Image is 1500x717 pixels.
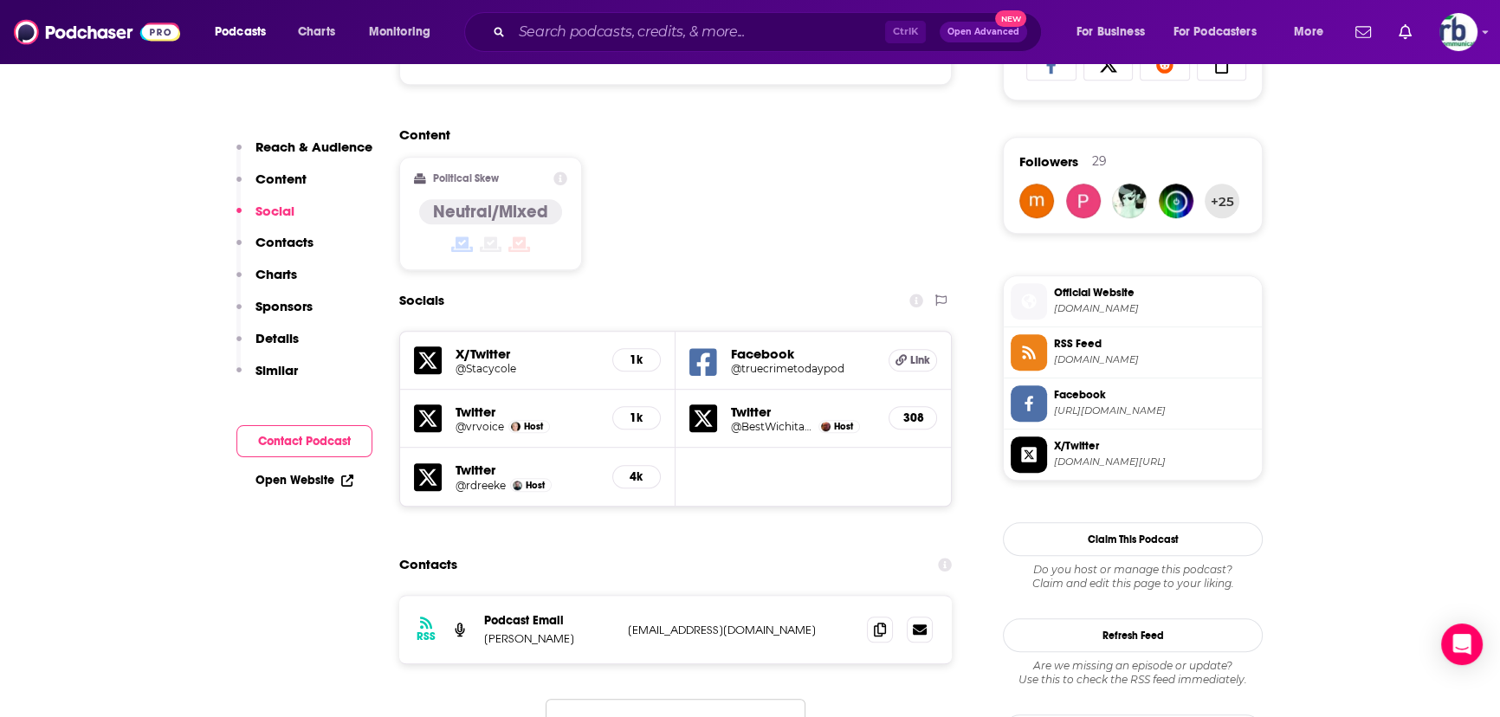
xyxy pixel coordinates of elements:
a: Link [889,349,937,371]
h5: 1k [627,410,646,425]
p: [PERSON_NAME] [484,631,614,646]
a: Show notifications dropdown [1392,17,1419,47]
button: Show profile menu [1439,13,1477,51]
button: open menu [203,18,288,46]
a: @vrvoice [456,420,504,433]
a: @rdreeke [456,479,506,492]
h5: 308 [903,410,922,425]
p: Podcast Email [484,613,614,628]
p: Content [255,171,307,187]
span: Logged in as johannarb [1439,13,1477,51]
span: X/Twitter [1054,438,1255,454]
span: Podcasts [215,20,266,44]
img: Tony Brueski [821,422,831,431]
input: Search podcasts, credits, & more... [512,18,885,46]
span: Host [526,480,545,491]
span: For Business [1077,20,1145,44]
button: Open AdvancedNew [940,22,1027,42]
p: [EMAIL_ADDRESS][DOMAIN_NAME] [628,623,853,637]
span: Official Website [1054,285,1255,300]
button: Refresh Feed [1003,618,1263,652]
a: Facebook[URL][DOMAIN_NAME] [1011,385,1255,422]
button: Reach & Audience [236,139,372,171]
span: Open Advanced [947,28,1019,36]
span: Ctrl K [885,21,926,43]
a: Official Website[DOMAIN_NAME] [1011,283,1255,320]
h2: Contacts [399,548,457,581]
a: Charts [287,18,346,46]
h5: Twitter [456,404,598,420]
span: audioboom.com [1054,353,1255,366]
span: Monitoring [369,20,430,44]
p: Charts [255,266,297,282]
p: Social [255,203,294,219]
span: More [1294,20,1323,44]
h5: @truecrimetodaypod [731,362,875,375]
h3: RSS [417,630,436,643]
h5: Twitter [456,462,598,478]
button: Details [236,330,299,362]
div: Claim and edit this page to your liking. [1003,563,1263,591]
button: Content [236,171,307,203]
a: Show notifications dropdown [1348,17,1378,47]
h5: X/Twitter [456,346,598,362]
img: Kiwivet [1066,184,1101,218]
h5: Twitter [731,404,875,420]
a: @Stacycole [456,362,598,375]
a: RSS Feed[DOMAIN_NAME] [1011,334,1255,371]
div: Open Intercom Messenger [1441,623,1483,665]
a: MaryGillespie [1019,184,1054,218]
span: New [995,10,1026,27]
div: Are we missing an episode or update? Use this to check the RSS feed immediately. [1003,659,1263,687]
button: Similar [236,362,298,394]
img: AmyStar297 [1112,184,1147,218]
h2: Political Skew [433,172,499,184]
img: Robin Dreeke [513,481,522,490]
h5: 4k [627,469,646,484]
span: Charts [298,20,335,44]
img: User Profile [1439,13,1477,51]
span: truecrimetodaypod.com [1054,302,1255,315]
h5: 1k [627,352,646,367]
button: Social [236,203,294,235]
p: Similar [255,362,298,378]
button: Contact Podcast [236,425,372,457]
p: Reach & Audience [255,139,372,155]
span: Link [909,353,929,367]
span: Host [524,421,543,432]
button: open menu [1162,18,1282,46]
a: Open Website [255,473,353,488]
button: Sponsors [236,298,313,330]
span: Followers [1019,153,1078,170]
span: Host [834,421,853,432]
img: Podchaser - Follow, Share and Rate Podcasts [14,16,180,48]
span: RSS Feed [1054,336,1255,352]
h2: Socials [399,284,444,317]
button: open menu [1282,18,1345,46]
span: For Podcasters [1173,20,1257,44]
h5: Facebook [731,346,875,362]
p: Sponsors [255,298,313,314]
span: Facebook [1054,387,1255,403]
button: open menu [357,18,453,46]
img: Vanessa Richardson [511,422,520,431]
h4: Neutral/Mixed [433,201,548,223]
div: 29 [1092,153,1107,169]
h2: Content [399,126,938,143]
img: BubstGamer [1159,184,1193,218]
button: Contacts [236,234,314,266]
a: X/Twitter[DOMAIN_NAME][URL] [1011,436,1255,473]
a: @BestWichitaEat [731,420,814,433]
button: Charts [236,266,297,298]
button: open menu [1064,18,1167,46]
